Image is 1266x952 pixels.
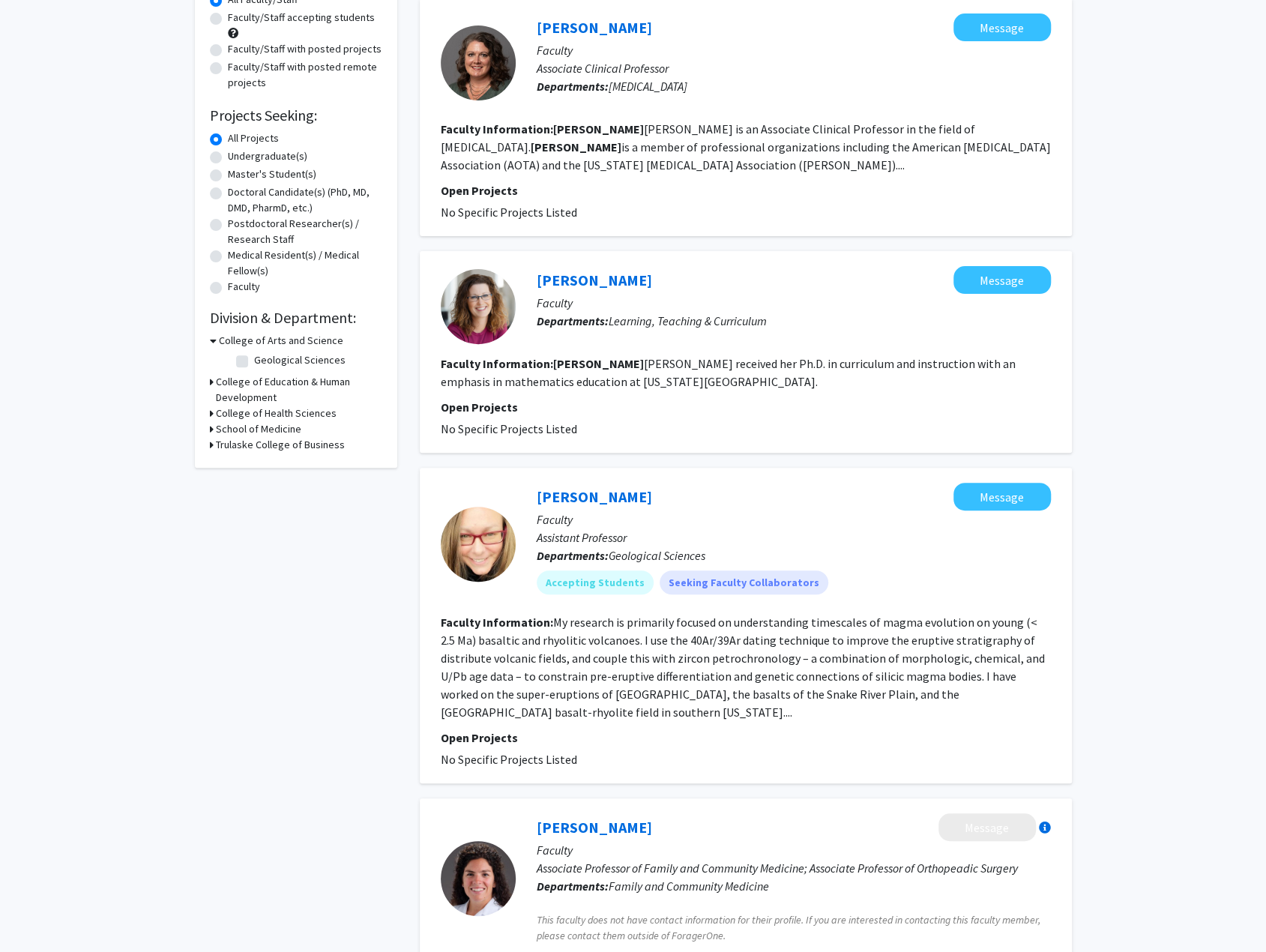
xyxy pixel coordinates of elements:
[537,859,1051,877] p: Associate Professor of Family and Community Medicine; Associate Professor of Orthopeadic Surgery
[660,570,828,594] mat-chip: Seeking Faculty Collaborators
[537,59,1051,77] p: Associate Clinical Professor
[441,398,1051,416] p: Open Projects
[441,121,553,136] b: Faculty Information:
[953,13,1051,41] button: Message Tiffany Bolton
[254,352,346,368] label: Geological Sciences
[609,313,767,328] span: Learning, Teaching & Curriculum
[531,139,621,154] b: [PERSON_NAME]
[219,333,343,349] h3: College of Arts and Science
[537,41,1051,59] p: Faculty
[609,79,687,94] span: [MEDICAL_DATA]
[441,615,1045,720] fg-read-more: My research is primarily focused on understanding timescales of magma evolution on young (< 2.5 M...
[228,184,382,216] label: Doctoral Candidate(s) (PhD, MD, DMD, PharmD, etc.)
[1039,822,1051,834] div: More information
[553,121,644,136] b: [PERSON_NAME]
[537,841,1051,859] p: Faculty
[553,356,644,371] b: [PERSON_NAME]
[537,570,654,594] mat-chip: Accepting Students
[441,205,577,220] span: No Specific Projects Listed
[210,106,382,124] h2: Projects Seeking:
[228,216,382,247] label: Postdoctoral Researcher(s) / Research Staff
[441,356,1016,389] fg-read-more: [PERSON_NAME] received her Ph.D. in curriculum and instruction with an emphasis in mathematics ed...
[441,752,577,767] span: No Specific Projects Listed
[228,166,316,182] label: Master's Student(s)
[228,130,279,146] label: All Projects
[441,356,553,371] b: Faculty Information:
[537,548,609,563] b: Departments:
[441,121,1051,172] fg-read-more: [PERSON_NAME] is an Associate Clinical Professor in the field of [MEDICAL_DATA]. is a member of p...
[441,729,1051,747] p: Open Projects
[953,266,1051,294] button: Message Tiffany LaCroix
[216,374,382,406] h3: College of Education & Human Development
[11,885,64,941] iframe: Chat
[938,813,1036,841] button: Message Tiffany Bohon
[537,510,1051,528] p: Faculty
[216,421,301,437] h3: School of Medicine
[537,912,1051,944] span: This faculty does not have contact information for their profile. If you are interested in contac...
[228,247,382,279] label: Medical Resident(s) / Medical Fellow(s)
[228,59,382,91] label: Faculty/Staff with posted remote projects
[228,41,382,57] label: Faculty/Staff with posted projects
[441,181,1051,199] p: Open Projects
[537,818,652,837] a: [PERSON_NAME]
[441,421,577,436] span: No Specific Projects Listed
[609,548,705,563] span: Geological Sciences
[228,148,307,164] label: Undergraduate(s)
[537,294,1051,312] p: Faculty
[537,313,609,328] b: Departments:
[609,879,769,894] span: Family and Community Medicine
[537,487,652,506] a: [PERSON_NAME]
[228,10,375,25] label: Faculty/Staff accepting students
[537,18,652,37] a: [PERSON_NAME]
[210,309,382,327] h2: Division & Department:
[216,437,345,453] h3: Trulaske College of Business
[228,279,260,295] label: Faculty
[537,879,609,894] b: Departments:
[441,615,553,630] b: Faculty Information:
[537,271,652,289] a: [PERSON_NAME]
[216,406,337,421] h3: College of Health Sciences
[537,528,1051,546] p: Assistant Professor
[537,79,609,94] b: Departments:
[953,483,1051,510] button: Message Tiffany Rivera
